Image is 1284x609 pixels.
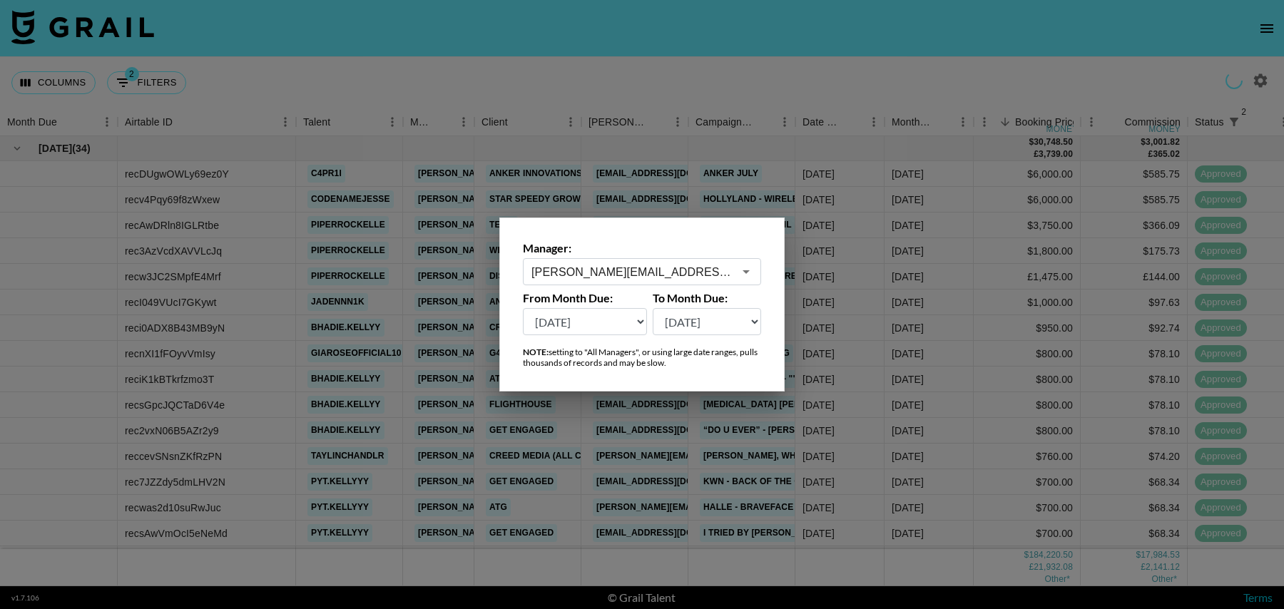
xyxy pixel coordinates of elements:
[523,291,647,305] label: From Month Due:
[523,241,761,255] label: Manager:
[523,347,761,368] div: setting to "All Managers", or using large date ranges, pulls thousands of records and may be slow.
[523,347,549,357] strong: NOTE:
[653,291,762,305] label: To Month Due:
[736,262,756,282] button: Open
